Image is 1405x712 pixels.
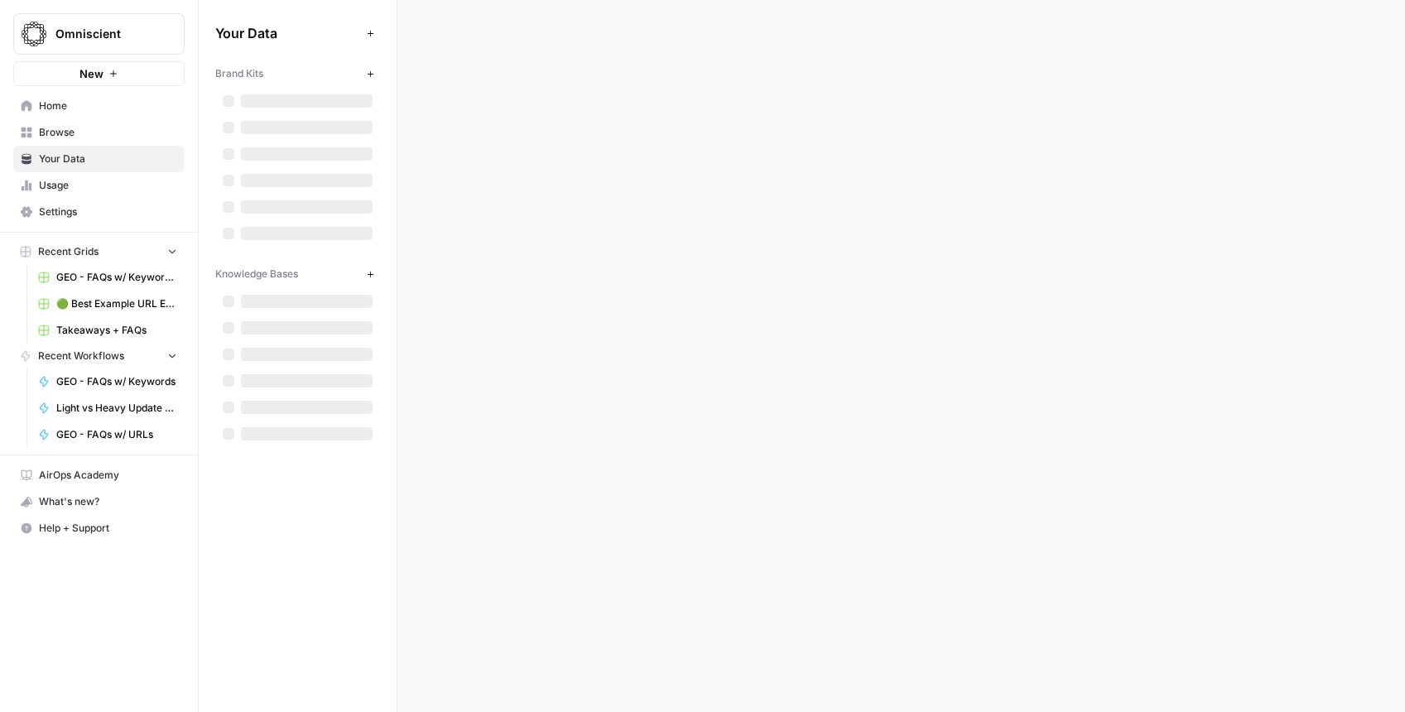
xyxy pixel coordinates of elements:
[215,267,298,281] span: Knowledge Bases
[13,119,185,146] a: Browse
[39,178,177,193] span: Usage
[13,199,185,225] a: Settings
[56,374,177,389] span: GEO - FAQs w/ Keywords
[39,468,177,483] span: AirOps Academy
[56,296,177,311] span: 🟢 Best Example URL Extractor Grid (2)
[13,93,185,119] a: Home
[13,239,185,264] button: Recent Grids
[31,395,185,421] a: Light vs Heavy Update Determination [in-progress]
[13,13,185,55] button: Workspace: Omniscient
[13,515,185,541] button: Help + Support
[13,172,185,199] a: Usage
[13,462,185,488] a: AirOps Academy
[39,99,177,113] span: Home
[31,421,185,448] a: GEO - FAQs w/ URLs
[13,61,185,86] button: New
[39,521,177,536] span: Help + Support
[55,26,156,42] span: Omniscient
[56,270,177,285] span: GEO - FAQs w/ Keywords Grid
[13,344,185,368] button: Recent Workflows
[215,23,360,43] span: Your Data
[56,323,177,338] span: Takeaways + FAQs
[31,291,185,317] a: 🟢 Best Example URL Extractor Grid (2)
[13,488,185,515] button: What's new?
[215,66,263,81] span: Brand Kits
[31,264,185,291] a: GEO - FAQs w/ Keywords Grid
[19,19,49,49] img: Omniscient Logo
[39,152,177,166] span: Your Data
[31,368,185,395] a: GEO - FAQs w/ Keywords
[39,204,177,219] span: Settings
[56,427,177,442] span: GEO - FAQs w/ URLs
[13,146,185,172] a: Your Data
[14,489,184,514] div: What's new?
[38,349,124,363] span: Recent Workflows
[31,317,185,344] a: Takeaways + FAQs
[56,401,177,416] span: Light vs Heavy Update Determination [in-progress]
[79,65,103,82] span: New
[39,125,177,140] span: Browse
[38,244,99,259] span: Recent Grids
